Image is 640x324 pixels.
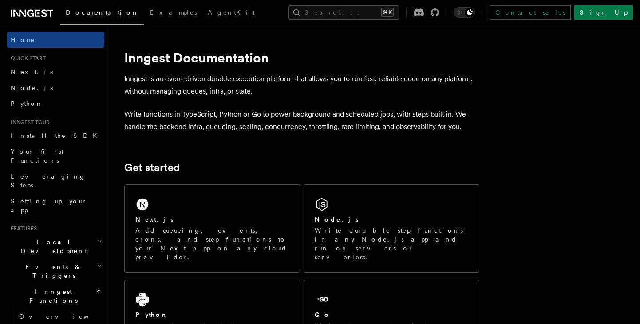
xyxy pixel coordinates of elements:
a: Sign Up [574,5,633,20]
a: Setting up your app [7,193,104,218]
h2: Go [315,310,331,319]
p: Add queueing, events, crons, and step functions to your Next app on any cloud provider. [135,226,289,262]
a: AgentKit [202,3,260,24]
span: Local Development [7,238,97,255]
h2: Next.js [135,215,174,224]
span: Inngest tour [7,119,50,126]
button: Inngest Functions [7,284,104,308]
span: Events & Triggers [7,262,97,280]
a: Next.js [7,64,104,80]
h2: Python [135,310,168,319]
a: Documentation [60,3,144,25]
span: Python [11,100,43,107]
a: Home [7,32,104,48]
span: Your first Functions [11,148,63,164]
button: Events & Triggers [7,259,104,284]
span: Setting up your app [11,198,87,214]
p: Inngest is an event-driven durable execution platform that allows you to run fast, reliable code ... [124,73,479,98]
a: Get started [124,161,180,174]
a: Leveraging Steps [7,168,104,193]
a: Python [7,96,104,112]
button: Search...⌘K [288,5,399,20]
button: Local Development [7,234,104,259]
span: Quick start [7,55,46,62]
h2: Node.js [315,215,359,224]
a: Contact sales [490,5,571,20]
a: Examples [144,3,202,24]
span: Leveraging Steps [11,173,86,189]
p: Write functions in TypeScript, Python or Go to power background and scheduled jobs, with steps bu... [124,108,479,133]
span: Home [11,35,36,44]
span: Install the SDK [11,132,103,139]
a: Next.jsAdd queueing, events, crons, and step functions to your Next app on any cloud provider. [124,184,300,273]
span: Examples [150,9,197,16]
span: AgentKit [208,9,255,16]
kbd: ⌘K [381,8,394,17]
a: Node.js [7,80,104,96]
span: Next.js [11,68,53,75]
a: Install the SDK [7,128,104,144]
span: Features [7,225,37,232]
span: Node.js [11,84,53,91]
p: Write durable step functions in any Node.js app and run on servers or serverless. [315,226,468,262]
span: Documentation [66,9,139,16]
span: Inngest Functions [7,287,96,305]
a: Your first Functions [7,144,104,168]
a: Node.jsWrite durable step functions in any Node.js app and run on servers or serverless. [304,184,479,273]
h1: Inngest Documentation [124,50,479,66]
span: Overview [19,313,111,320]
button: Toggle dark mode [454,7,475,18]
